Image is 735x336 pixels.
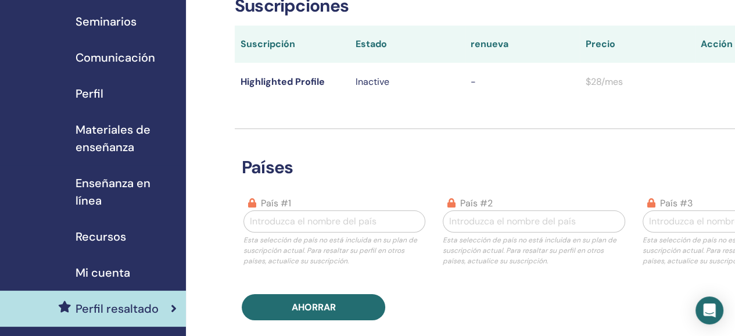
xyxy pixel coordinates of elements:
[76,49,155,66] span: Comunicación
[586,76,623,88] span: $28/mes
[695,296,723,324] div: Open Intercom Messenger
[76,264,130,281] span: Mi cuenta
[76,228,126,245] span: Recursos
[660,196,693,210] label: país #3
[76,13,137,30] span: Seminarios
[76,300,159,317] span: Perfil resaltado
[235,63,350,101] td: Highlighted Profile
[235,26,350,63] th: Suscripción
[76,174,177,209] span: Enseñanza en línea
[261,196,291,210] label: país #1
[76,121,177,156] span: Materiales de enseñanza
[242,294,385,320] button: Ahorrar
[350,26,465,63] th: Estado
[356,75,459,89] p: Inactive
[292,301,336,313] span: Ahorrar
[76,85,103,102] span: Perfil
[243,235,425,266] p: Esta selección de país no está incluida en su plan de suscripción actual. Para resaltar su perfil...
[443,235,625,266] p: Esta selección de país no está incluida en su plan de suscripción actual. Para resaltar su perfil...
[460,196,493,210] label: país #2
[465,26,580,63] th: renueva
[580,26,695,63] th: Precio
[471,76,476,88] span: -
